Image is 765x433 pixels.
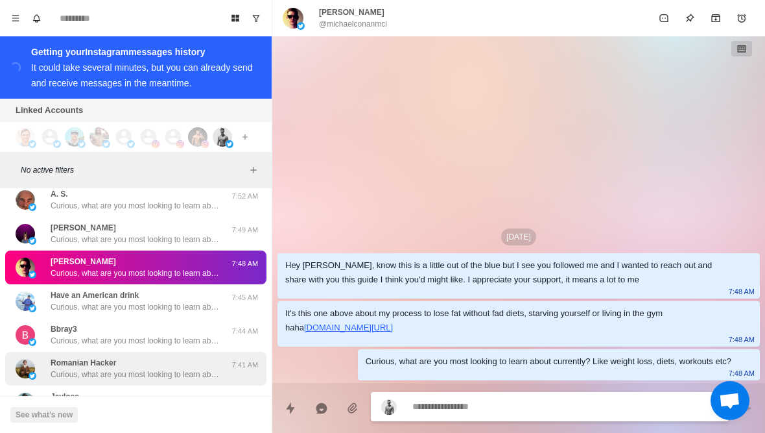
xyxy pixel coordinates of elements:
p: A. S. [51,188,68,200]
img: picture [283,8,303,29]
p: No active filters [21,164,246,176]
p: 7:48 AM [729,284,755,299]
p: 7:38 AM [229,393,261,404]
a: [DOMAIN_NAME][URL] [304,323,393,332]
button: Add media [340,395,366,421]
div: It's this one above about my process to lose fat without fad diets, starving yourself or living i... [285,306,731,335]
button: Board View [225,8,246,29]
img: picture [16,291,35,311]
img: picture [127,140,135,148]
button: Mark as unread [651,5,677,31]
p: 7:49 AM [229,225,261,236]
img: picture [16,190,35,210]
img: picture [381,399,397,415]
button: Archive [703,5,729,31]
button: Show unread conversations [246,8,266,29]
img: picture [16,258,35,277]
p: Curious, what are you most looking to learn about currently? Like weight loss, diets, workouts etc? [51,267,219,279]
p: 7:41 AM [229,360,261,371]
button: See what's new [10,407,78,423]
button: Notifications [26,8,47,29]
button: Quick replies [277,395,303,421]
p: Have an American drink [51,290,139,301]
button: Add reminder [729,5,755,31]
button: Pin [677,5,703,31]
img: picture [29,372,36,380]
p: @michaelconanmci [319,18,387,30]
p: Curious, what are you most looking to learn about currently? Like weight loss, diets, workouts etc? [51,200,219,212]
p: 7:48 AM [729,332,755,347]
p: [PERSON_NAME] [319,6,384,18]
img: picture [297,22,305,30]
img: picture [213,127,232,147]
p: Bbray3 [51,323,77,335]
img: picture [29,304,36,312]
p: Jayloss [51,391,79,402]
p: Curious, what are you most looking to learn about currently? Like weight loss, diets, workouts etc? [51,234,219,245]
p: [PERSON_NAME] [51,256,116,267]
img: picture [29,140,36,148]
img: picture [29,271,36,278]
img: picture [188,127,207,147]
p: Curious, what are you most looking to learn about currently? Like weight loss, diets, workouts etc? [51,335,219,347]
img: picture [16,393,35,412]
p: 7:45 AM [229,292,261,303]
button: Add filters [246,162,261,178]
img: picture [29,203,36,211]
p: 7:48 AM [229,258,261,269]
img: picture [65,127,84,147]
button: Reply with AI [309,395,335,421]
div: Getting your Instagram messages history [31,44,256,60]
img: picture [152,140,159,148]
div: Open chat [711,381,749,420]
img: picture [78,140,86,148]
div: Hey [PERSON_NAME], know this is a little out of the blue but I see you followed me and I wanted t... [285,258,731,287]
div: Curious, what are you most looking to learn about currently? Like weight loss, diets, workouts etc? [366,354,731,369]
p: Curious, what are you most looking to learn about currently? Like weight loss, diets, workouts etc? [51,301,219,313]
div: It could take several minutes, but you can already send and receive messages in the meantime. [31,62,253,88]
p: Curious, what are you most looking to learn about currently? Like weight loss, diets, workouts etc? [51,369,219,380]
p: 7:44 AM [229,326,261,337]
img: picture [16,127,35,147]
img: picture [176,140,184,148]
p: Romanian Hacker [51,357,116,369]
img: picture [201,140,209,148]
p: 7:52 AM [229,191,261,202]
img: picture [16,325,35,345]
p: 7:48 AM [729,366,755,380]
p: [PERSON_NAME] [51,222,116,234]
img: picture [53,140,61,148]
p: [DATE] [501,229,536,245]
button: Add account [237,129,253,145]
button: Menu [5,8,26,29]
img: picture [16,224,35,243]
img: picture [16,359,35,378]
p: Linked Accounts [16,104,83,117]
img: picture [89,127,109,147]
img: picture [102,140,110,148]
img: picture [226,140,233,148]
img: picture [29,338,36,346]
img: picture [29,237,36,245]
